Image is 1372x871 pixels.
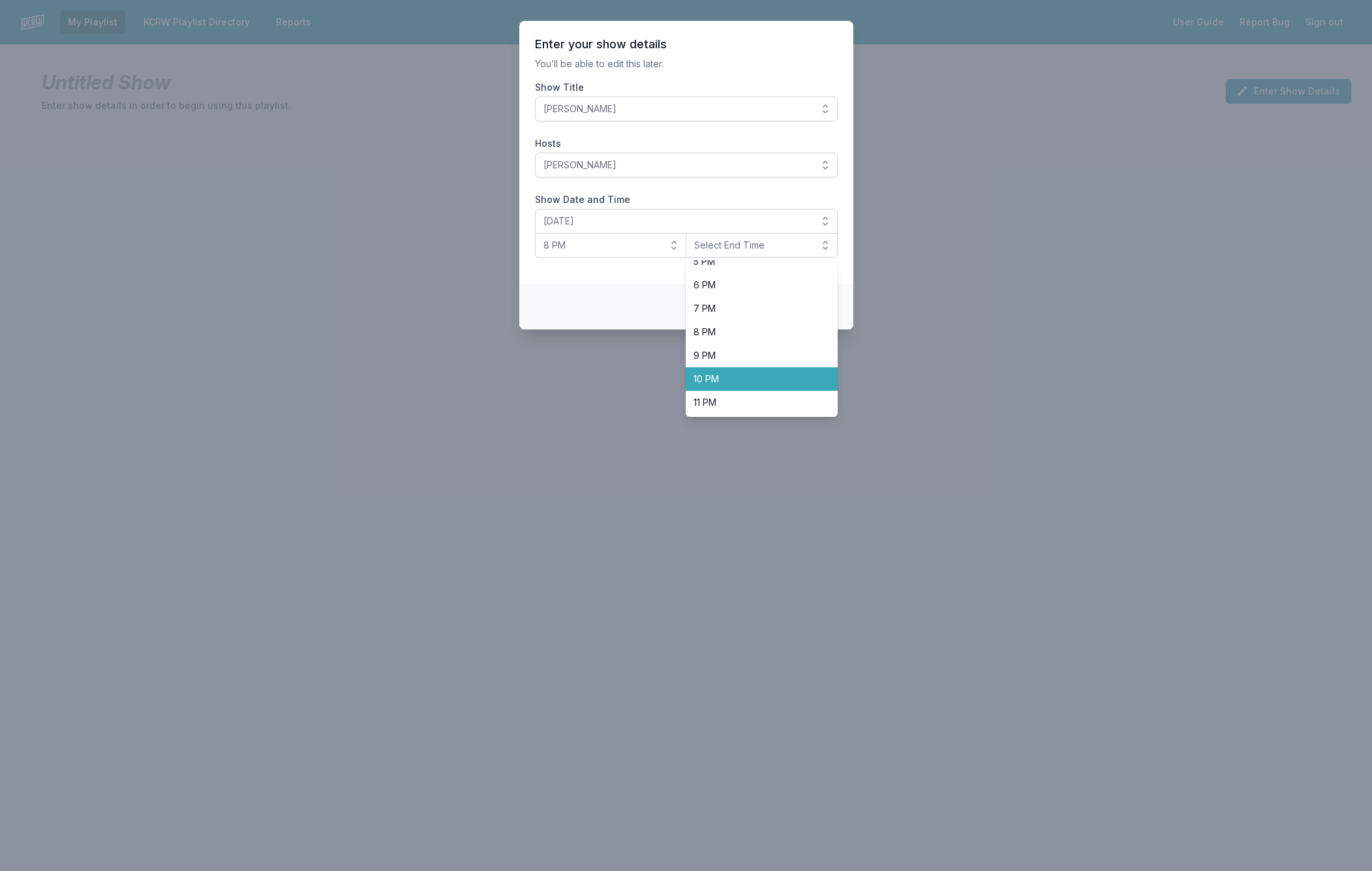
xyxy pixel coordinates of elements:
[694,396,814,409] span: 11 PM
[535,37,838,52] header: Enter your show details
[535,81,838,94] label: Show Title
[543,239,660,252] span: 8 PM
[694,279,814,292] span: 6 PM
[694,373,814,386] span: 10 PM
[535,153,838,177] button: [PERSON_NAME]
[694,255,814,268] span: 5 PM
[543,215,811,228] span: [DATE]
[535,193,630,206] legend: Show Date and Time
[543,159,811,172] span: [PERSON_NAME]
[543,102,811,115] span: [PERSON_NAME]
[694,326,814,339] span: 8 PM
[694,302,814,315] span: 7 PM
[694,239,811,252] span: Select End Time
[535,209,838,234] button: [DATE]
[686,233,838,258] button: Select End Time
[535,233,687,258] button: 8 PM
[694,349,814,362] span: 9 PM
[535,57,838,70] p: You’ll be able to edit this later.
[535,97,838,121] button: [PERSON_NAME]
[535,137,838,150] label: Hosts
